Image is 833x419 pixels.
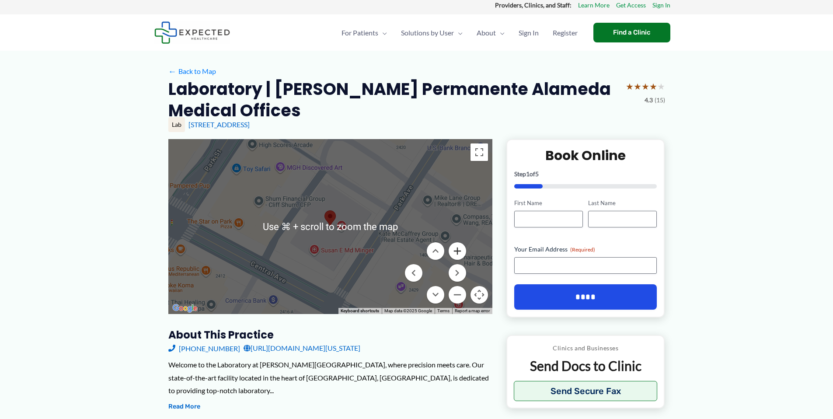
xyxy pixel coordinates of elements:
nav: Primary Site Navigation [335,17,585,48]
p: Clinics and Businesses [514,342,658,354]
a: [PHONE_NUMBER] [168,342,240,355]
span: Menu Toggle [378,17,387,48]
img: Google [171,303,199,314]
img: Expected Healthcare Logo - side, dark font, small [154,21,230,44]
span: Menu Toggle [454,17,463,48]
label: Last Name [588,199,657,207]
a: ←Back to Map [168,65,216,78]
button: Keyboard shortcuts [341,308,379,314]
div: Welcome to the Laboratory at [PERSON_NAME][GEOGRAPHIC_DATA], where precision meets care. Our stat... [168,358,492,397]
a: Solutions by UserMenu Toggle [394,17,470,48]
button: Send Secure Fax [514,381,658,401]
a: For PatientsMenu Toggle [335,17,394,48]
span: Sign In [519,17,539,48]
h2: Laboratory | [PERSON_NAME] Permanente Alameda Medical Offices [168,78,619,122]
a: [URL][DOMAIN_NAME][US_STATE] [244,342,360,355]
h3: About this practice [168,328,492,342]
span: Register [553,17,578,48]
a: Register [546,17,585,48]
button: Zoom in [449,242,466,260]
span: Menu Toggle [496,17,505,48]
button: Move up [427,242,444,260]
a: Terms [437,308,450,313]
span: 5 [535,170,539,178]
button: Zoom out [449,286,466,304]
button: Move left [405,264,422,282]
span: ★ [657,78,665,94]
a: Sign In [512,17,546,48]
p: Step of [514,171,657,177]
a: AboutMenu Toggle [470,17,512,48]
span: 1 [526,170,530,178]
a: Open this area in Google Maps (opens a new window) [171,303,199,314]
h2: Book Online [514,147,657,164]
button: Map camera controls [471,286,488,304]
button: Read More [168,402,200,412]
strong: Providers, Clinics, and Staff: [495,1,572,9]
a: Find a Clinic [593,23,670,42]
span: ★ [626,78,634,94]
span: (Required) [570,246,595,253]
span: ★ [641,78,649,94]
span: ← [168,67,177,75]
span: For Patients [342,17,378,48]
p: Send Docs to Clinic [514,357,658,374]
span: ★ [649,78,657,94]
a: Report a map error [455,308,490,313]
button: Move down [427,286,444,304]
span: 4.3 [645,94,653,106]
label: First Name [514,199,583,207]
span: Solutions by User [401,17,454,48]
button: Move right [449,264,466,282]
a: [STREET_ADDRESS] [188,120,250,129]
span: (15) [655,94,665,106]
div: Lab [168,117,185,132]
label: Your Email Address [514,245,657,254]
button: Toggle fullscreen view [471,143,488,161]
span: About [477,17,496,48]
span: Map data ©2025 Google [384,308,432,313]
span: ★ [634,78,641,94]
